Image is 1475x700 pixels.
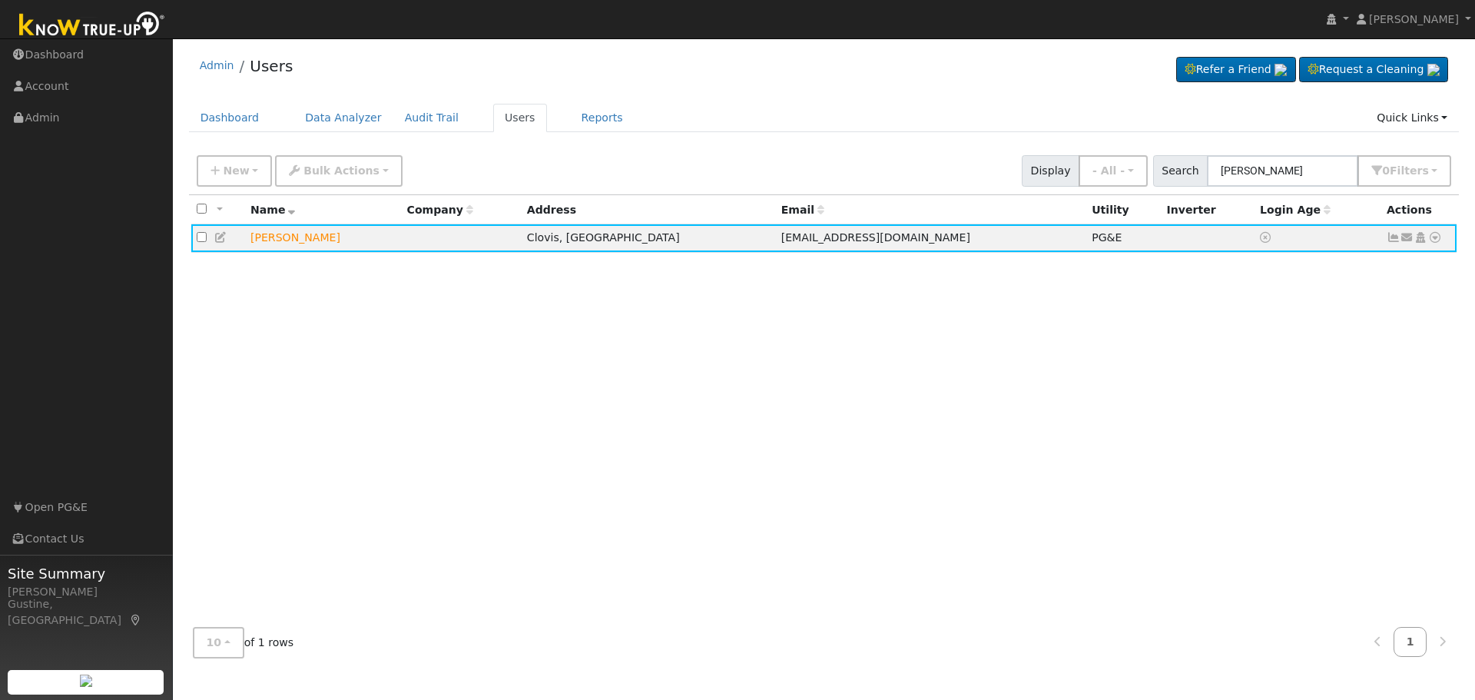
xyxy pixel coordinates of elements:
[781,231,970,244] span: [EMAIL_ADDRESS][DOMAIN_NAME]
[1260,231,1274,244] a: No login access
[8,584,164,600] div: [PERSON_NAME]
[12,8,173,43] img: Know True-Up
[223,164,249,177] span: New
[1022,155,1079,187] span: Display
[1387,202,1451,218] div: Actions
[293,104,393,132] a: Data Analyzer
[1166,202,1249,218] div: Inverter
[1369,13,1459,25] span: [PERSON_NAME]
[1299,57,1448,83] a: Request a Cleaning
[1422,164,1428,177] span: s
[197,155,273,187] button: New
[250,57,293,75] a: Users
[207,636,222,649] span: 10
[1400,230,1414,246] a: disneygirl61@gmail.com
[200,59,234,71] a: Admin
[1365,104,1459,132] a: Quick Links
[522,224,776,253] td: Clovis, [GEOGRAPHIC_DATA]
[1428,230,1442,246] a: Other actions
[250,204,296,216] span: Name
[1390,164,1429,177] span: Filter
[570,104,635,132] a: Reports
[1387,231,1400,244] a: Show Graph
[1153,155,1208,187] span: Search
[1414,231,1427,244] a: Login As
[214,231,228,244] a: Edit User
[245,224,402,253] td: Lead
[1260,204,1331,216] span: Days since last login
[303,164,380,177] span: Bulk Actions
[193,627,294,659] span: of 1 rows
[80,675,92,687] img: retrieve
[1207,155,1358,187] input: Search
[1357,155,1451,187] button: 0Filters
[8,563,164,584] span: Site Summary
[1427,64,1440,76] img: retrieve
[1394,627,1427,657] a: 1
[781,204,824,216] span: Email
[407,204,473,216] span: Company name
[1092,231,1122,244] span: PG&E
[1176,57,1296,83] a: Refer a Friend
[493,104,547,132] a: Users
[193,627,244,659] button: 10
[275,155,402,187] button: Bulk Actions
[8,596,164,629] div: Gustine, [GEOGRAPHIC_DATA]
[189,104,271,132] a: Dashboard
[527,202,771,218] div: Address
[129,614,143,626] a: Map
[1092,202,1155,218] div: Utility
[393,104,470,132] a: Audit Trail
[1079,155,1148,187] button: - All -
[1274,64,1287,76] img: retrieve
